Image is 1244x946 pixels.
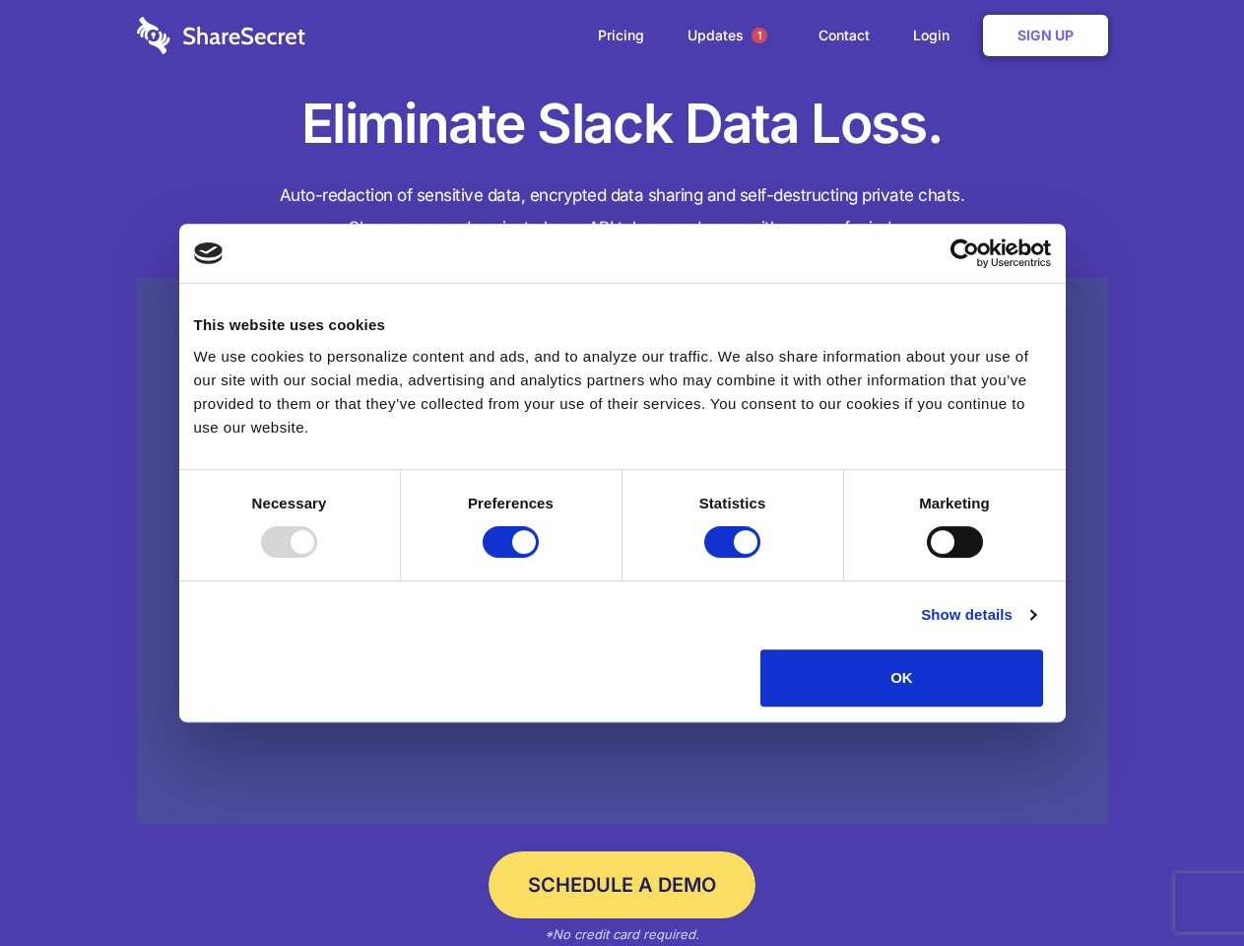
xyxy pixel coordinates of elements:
img: logo-wordmark-white-trans-d4663122ce5f474addd5e946df7df03e33cb6a1c49d2221995e7729f52c070b2.svg [137,17,305,54]
a: Usercentrics Cookiebot - opens in a new window [879,238,1051,268]
a: Wistia video thumbnail [137,278,1108,825]
strong: Statistics [699,495,766,511]
img: logo [194,242,224,264]
button: OK [760,649,1043,707]
a: Sign Up [983,15,1108,56]
a: Schedule a Demo [489,851,755,918]
span: 1 [752,28,767,43]
div: We use cookies to personalize content and ads, and to analyze our traffic. We also share informat... [194,345,1051,439]
em: *No credit card required. [545,926,699,942]
a: Show details [921,603,1035,627]
strong: Necessary [252,495,327,511]
a: Pricing [578,5,664,66]
h1: Eliminate Slack Data Loss. [137,89,1108,160]
div: This website uses cookies [194,313,1051,337]
strong: Preferences [468,495,554,511]
a: Login [893,5,979,66]
a: Contact [799,5,889,66]
strong: Marketing [919,495,990,511]
h4: Auto-redaction of sensitive data, encrypted data sharing and self-destructing private chats. Shar... [137,179,1108,244]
